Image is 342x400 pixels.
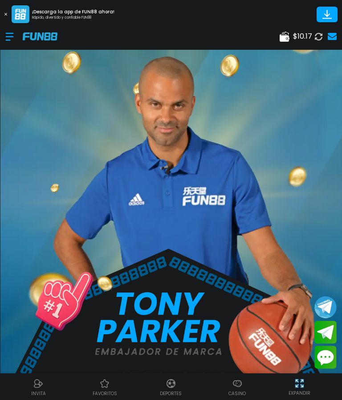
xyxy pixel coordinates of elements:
[5,377,72,397] a: ReferralReferralINVITA
[138,377,204,397] a: DeportesDeportesDeportes
[204,377,270,397] a: CasinoCasinoCasino
[314,346,337,369] button: Contact customer service
[32,8,114,15] p: ¡Descarga la app de FUN88 ahora!
[72,377,138,397] a: Casino FavoritosCasino Favoritosfavoritos
[314,296,337,319] button: Join telegram channel
[160,390,182,397] p: Deportes
[294,378,305,389] img: hide
[232,378,243,389] img: Casino
[23,32,57,40] img: Company Logo
[32,15,114,20] p: Rápido, divertido y confiable FUN88
[12,5,29,23] img: App Logo
[93,390,117,397] p: favoritos
[289,390,310,396] p: EXPANDIR
[166,378,176,389] img: Deportes
[314,321,337,344] button: Join telegram
[228,390,246,397] p: Casino
[31,390,46,397] p: INVITA
[99,378,110,389] img: Casino Favoritos
[33,378,44,389] img: Referral
[293,31,312,42] span: $ 10.17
